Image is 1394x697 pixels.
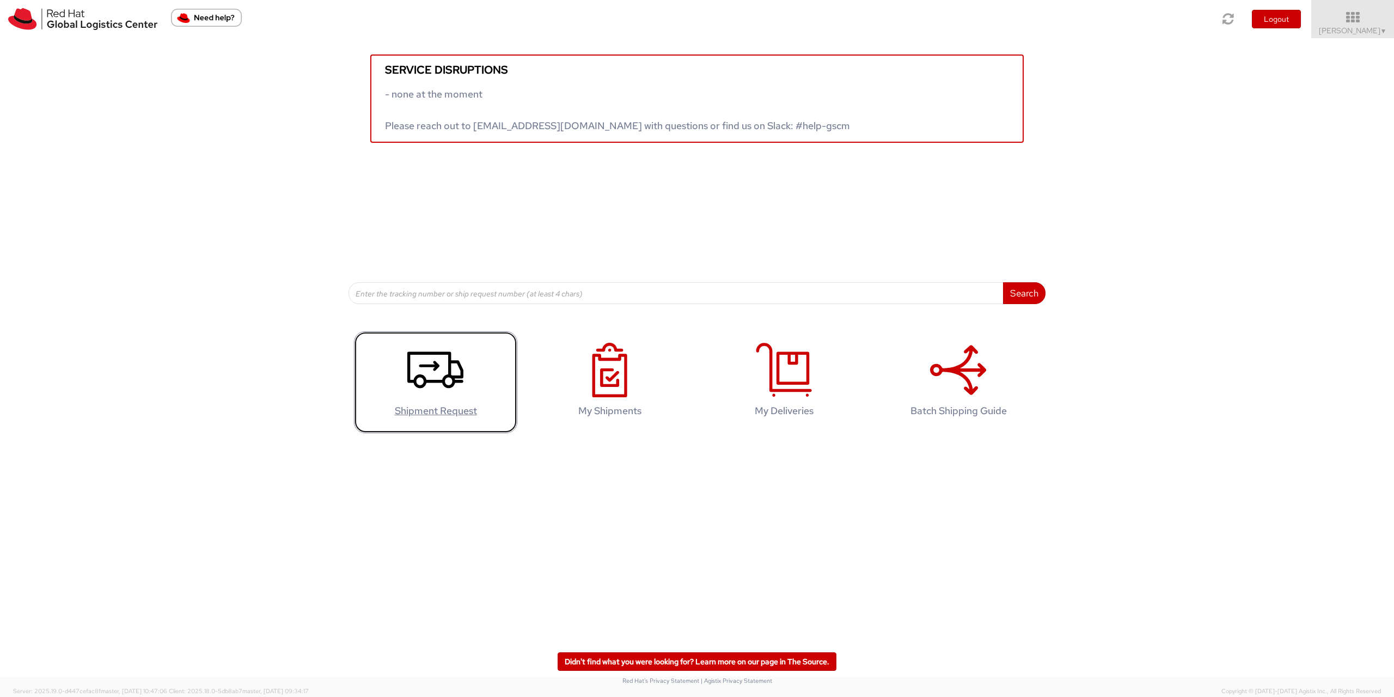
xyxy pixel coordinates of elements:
[528,331,692,433] a: My Shipments
[702,331,866,433] a: My Deliveries
[385,64,1009,76] h5: Service disruptions
[169,687,309,695] span: Client: 2025.18.0-5db8ab7
[1252,10,1301,28] button: Logout
[8,8,157,30] img: rh-logistics-00dfa346123c4ec078e1.svg
[13,687,167,695] span: Server: 2025.19.0-d447cefac8f
[701,677,772,684] a: | Agistix Privacy Statement
[1003,282,1045,304] button: Search
[540,405,680,416] h4: My Shipments
[354,331,517,433] a: Shipment Request
[101,687,167,695] span: master, [DATE] 10:47:06
[1380,27,1387,35] span: ▼
[365,405,506,416] h4: Shipment Request
[622,677,699,684] a: Red Hat's Privacy Statement
[558,652,836,671] a: Didn't find what you were looking for? Learn more on our page in The Source.
[370,54,1024,143] a: Service disruptions - none at the moment Please reach out to [EMAIL_ADDRESS][DOMAIN_NAME] with qu...
[714,405,854,416] h4: My Deliveries
[1221,687,1381,696] span: Copyright © [DATE]-[DATE] Agistix Inc., All Rights Reserved
[1319,26,1387,35] span: [PERSON_NAME]
[242,687,309,695] span: master, [DATE] 09:34:17
[385,88,850,132] span: - none at the moment Please reach out to [EMAIL_ADDRESS][DOMAIN_NAME] with questions or find us o...
[877,331,1040,433] a: Batch Shipping Guide
[171,9,242,27] button: Need help?
[348,282,1004,304] input: Enter the tracking number or ship request number (at least 4 chars)
[888,405,1029,416] h4: Batch Shipping Guide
